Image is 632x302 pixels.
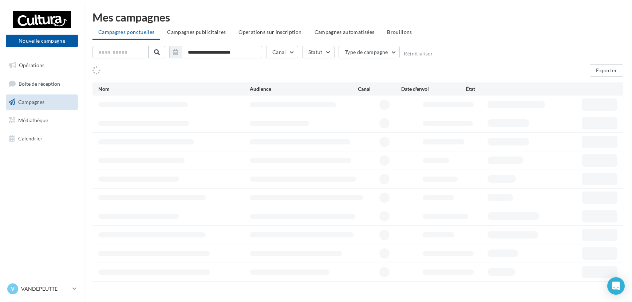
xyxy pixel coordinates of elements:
span: Opérations [19,62,44,68]
span: Campagnes automatisées [315,29,375,35]
div: Mes campagnes [92,12,623,23]
a: Boîte de réception [4,76,79,92]
div: État [466,85,531,93]
a: Médiathèque [4,113,79,128]
span: Operations sur inscription [238,29,301,35]
button: Type de campagne [339,46,400,58]
button: Canal [266,46,298,58]
span: Campagnes [18,99,44,105]
p: VANDEPEUTTE [21,285,70,293]
span: Brouillons [387,29,412,35]
span: Boîte de réception [19,80,60,86]
span: Calendrier [18,135,43,141]
span: V [11,285,15,293]
div: Nom [98,85,250,93]
div: Audience [250,85,358,93]
a: Campagnes [4,94,79,110]
a: V VANDEPEUTTE [6,282,78,296]
div: Open Intercom Messenger [607,277,625,295]
button: Exporter [590,64,623,77]
div: Canal [358,85,401,93]
button: Réinitialiser [404,51,433,57]
span: Campagnes publicitaires [167,29,226,35]
button: Statut [302,46,335,58]
a: Opérations [4,58,79,73]
span: Médiathèque [18,117,48,123]
button: Nouvelle campagne [6,35,78,47]
a: Calendrier [4,131,79,146]
div: Date d'envoi [401,85,466,93]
